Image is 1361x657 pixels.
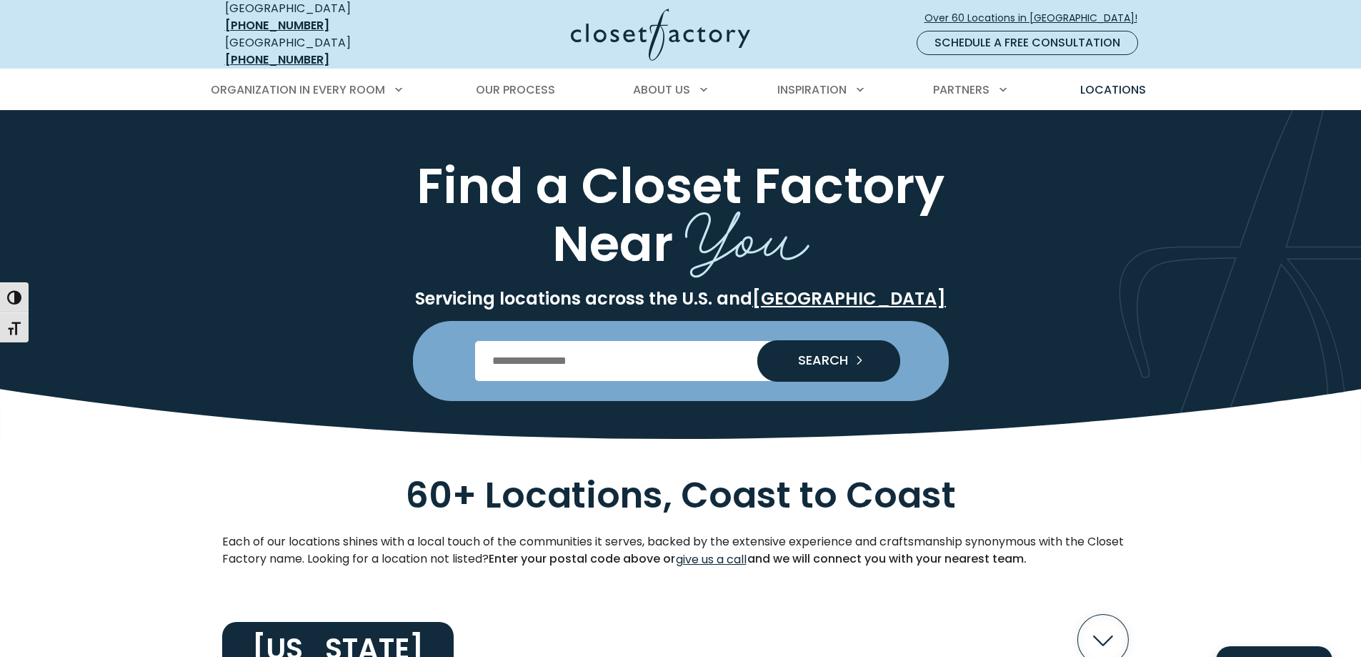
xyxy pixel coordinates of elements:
[475,341,886,381] input: Enter Postal Code
[225,51,329,68] a: [PHONE_NUMBER]
[787,354,848,367] span: SEARCH
[933,81,989,98] span: Partners
[211,81,385,98] span: Organization in Every Room
[222,288,1140,310] p: Servicing locations across the U.S. and
[476,81,555,98] span: Our Process
[552,209,673,278] span: Near
[1080,81,1146,98] span: Locations
[225,34,432,69] div: [GEOGRAPHIC_DATA]
[225,17,329,34] a: [PHONE_NUMBER]
[685,179,809,284] span: You
[201,70,1161,110] nav: Primary Menu
[406,470,956,520] span: 60+ Locations, Coast to Coast
[222,533,1140,569] p: Each of our locations shines with a local touch of the communities it serves, backed by the exten...
[924,11,1149,26] span: Over 60 Locations in [GEOGRAPHIC_DATA]!
[489,550,1027,567] strong: Enter your postal code above or and we will connect you with your nearest team.
[757,340,900,382] button: Search our Nationwide Locations
[752,287,946,310] a: [GEOGRAPHIC_DATA]
[633,81,690,98] span: About Us
[924,6,1150,31] a: Over 60 Locations in [GEOGRAPHIC_DATA]!
[571,9,750,61] img: Closet Factory Logo
[675,550,747,569] a: give us a call
[777,81,847,98] span: Inspiration
[917,31,1138,55] a: Schedule a Free Consultation
[417,151,944,220] span: Find a Closet Factory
